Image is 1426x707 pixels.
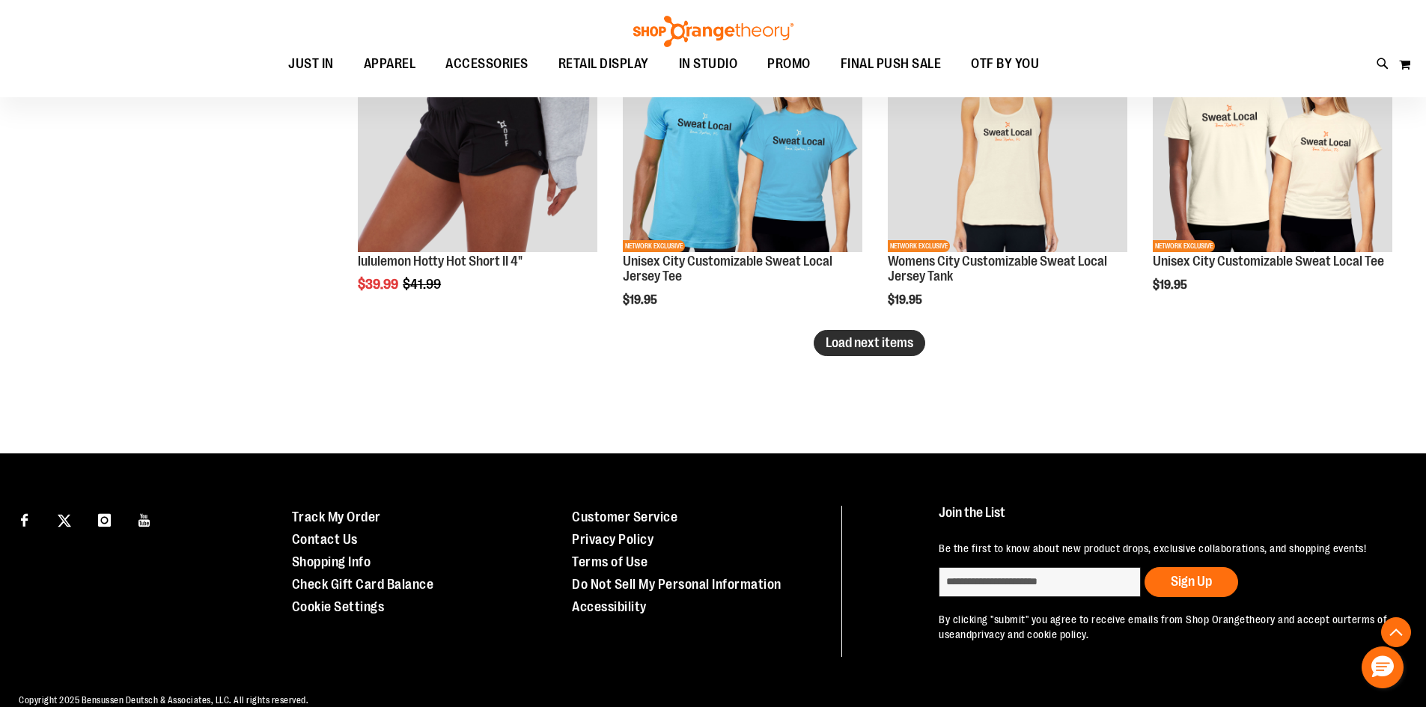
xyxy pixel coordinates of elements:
[292,509,381,524] a: Track My Order
[939,506,1392,533] h4: Join the List
[623,13,862,252] img: Unisex City Customizable Fine Jersey Tee
[19,695,308,706] span: Copyright 2025 Bensussen Deutsch & Associates, LLC. All rights reserved.
[132,506,158,532] a: Visit our Youtube page
[888,13,1127,252] img: City Customizable Jersey Racerback Tank
[679,47,738,81] span: IN STUDIO
[572,509,677,524] a: Customer Service
[572,554,648,569] a: Terms of Use
[1381,617,1411,647] button: Back To Top
[288,47,334,81] span: JUST IN
[273,47,349,82] a: JUST IN
[1153,240,1215,252] span: NETWORK EXCLUSIVE
[403,277,443,292] span: $41.99
[888,13,1127,254] a: City Customizable Jersey Racerback TankNEWNETWORK EXCLUSIVE
[358,277,400,292] span: $39.99
[1362,646,1404,688] button: Hello, have a question? Let’s chat.
[572,577,781,592] a: Do Not Sell My Personal Information
[880,5,1135,344] div: product
[543,47,664,82] a: RETAIL DISPLAY
[939,612,1392,642] p: By clicking "submit" you agree to receive emails from Shop Orangetheory and accept our and
[888,254,1107,284] a: Womens City Customizable Sweat Local Jersey Tank
[939,567,1141,597] input: enter email
[1145,5,1400,330] div: product
[1145,567,1238,597] button: Sign Up
[292,599,385,614] a: Cookie Settings
[350,5,605,330] div: product
[888,240,950,252] span: NETWORK EXCLUSIVE
[430,47,543,82] a: ACCESSORIES
[888,293,924,307] span: $19.95
[292,532,358,547] a: Contact Us
[631,16,796,47] img: Shop Orangetheory
[358,254,522,269] a: lululemon Hotty Hot Short II 4"
[623,254,832,284] a: Unisex City Customizable Sweat Local Jersey Tee
[558,47,649,81] span: RETAIL DISPLAY
[767,47,811,81] span: PROMO
[939,541,1392,556] p: Be the first to know about new product drops, exclusive collaborations, and shopping events!
[572,532,653,547] a: Privacy Policy
[1153,13,1392,252] img: Image of Unisex City Customizable Very Important Tee
[349,47,431,81] a: APPAREL
[814,330,925,356] button: Load next items
[841,47,942,81] span: FINAL PUSH SALE
[939,613,1387,640] a: terms of use
[292,577,434,592] a: Check Gift Card Balance
[91,506,118,532] a: Visit our Instagram page
[623,293,659,307] span: $19.95
[1153,13,1392,254] a: Image of Unisex City Customizable Very Important TeeNEWNETWORK EXCLUSIVE
[664,47,753,82] a: IN STUDIO
[971,47,1039,81] span: OTF BY YOU
[615,5,870,344] div: product
[1171,574,1212,589] span: Sign Up
[445,47,528,81] span: ACCESSORIES
[358,13,597,254] a: Product image for lululemon Hotty Hot Short II 4"
[58,514,71,527] img: Twitter
[52,506,78,532] a: Visit our X page
[1153,254,1384,269] a: Unisex City Customizable Sweat Local Tee
[364,47,416,81] span: APPAREL
[358,13,597,252] img: Product image for lululemon Hotty Hot Short II 4"
[826,47,957,82] a: FINAL PUSH SALE
[956,47,1054,82] a: OTF BY YOU
[623,240,685,252] span: NETWORK EXCLUSIVE
[292,554,371,569] a: Shopping Info
[752,47,826,82] a: PROMO
[826,335,913,350] span: Load next items
[1153,278,1189,292] span: $19.95
[623,13,862,254] a: Unisex City Customizable Fine Jersey TeeNEWNETWORK EXCLUSIVE
[11,506,37,532] a: Visit our Facebook page
[572,599,647,614] a: Accessibility
[972,628,1088,640] a: privacy and cookie policy.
